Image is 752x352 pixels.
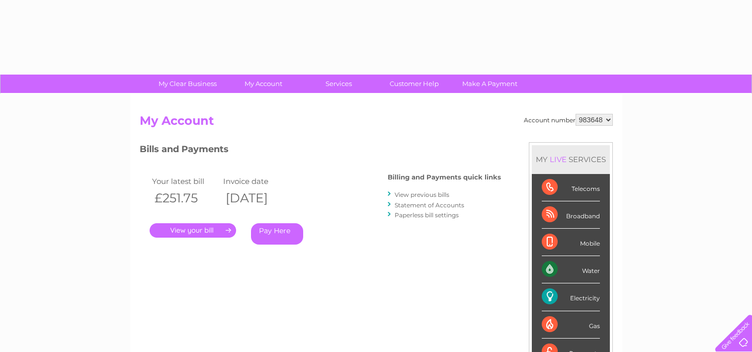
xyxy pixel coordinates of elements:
[150,188,221,208] th: £251.75
[542,311,600,339] div: Gas
[388,174,501,181] h4: Billing and Payments quick links
[449,75,531,93] a: Make A Payment
[150,175,221,188] td: Your latest bill
[221,175,292,188] td: Invoice date
[221,188,292,208] th: [DATE]
[542,256,600,283] div: Water
[373,75,455,93] a: Customer Help
[147,75,229,93] a: My Clear Business
[298,75,380,93] a: Services
[542,201,600,229] div: Broadband
[542,283,600,311] div: Electricity
[524,114,613,126] div: Account number
[548,155,569,164] div: LIVE
[251,223,303,245] a: Pay Here
[395,211,459,219] a: Paperless bill settings
[395,201,464,209] a: Statement of Accounts
[542,174,600,201] div: Telecoms
[140,114,613,133] h2: My Account
[542,229,600,256] div: Mobile
[395,191,449,198] a: View previous bills
[532,145,610,174] div: MY SERVICES
[140,142,501,160] h3: Bills and Payments
[222,75,304,93] a: My Account
[150,223,236,238] a: .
